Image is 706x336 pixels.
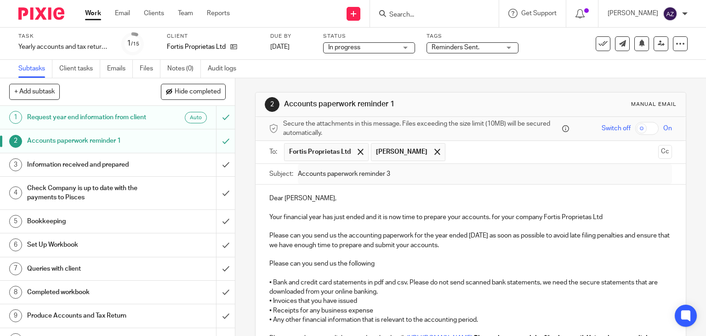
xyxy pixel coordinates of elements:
[376,147,427,156] span: [PERSON_NAME]
[167,60,201,78] a: Notes (0)
[127,38,139,49] div: 1
[27,309,147,323] h1: Produce Accounts and Tax Return
[269,194,672,203] p: Dear [PERSON_NAME],
[9,238,22,251] div: 6
[27,214,147,228] h1: Bookkeeping
[9,84,60,99] button: + Add subtask
[269,147,279,156] label: To:
[269,315,672,324] p: • Any other financial information that is relevant to the accounting period.
[269,296,672,306] p: • Invoices that you have issued
[178,9,193,18] a: Team
[59,60,100,78] a: Client tasks
[269,231,672,250] p: Please can you send us the accounting paperwork for the year ended [DATE] as soon as possible to ...
[388,11,471,19] input: Search
[208,60,243,78] a: Audit logs
[27,134,147,148] h1: Accounts paperwork reminder 1
[175,88,221,96] span: Hide completed
[144,9,164,18] a: Clients
[663,124,672,133] span: On
[284,99,490,109] h1: Accounts paperwork reminder 1
[269,169,293,179] label: Subject:
[602,124,631,133] span: Switch off
[328,44,360,51] span: In progress
[9,286,22,299] div: 8
[9,262,22,275] div: 7
[207,9,230,18] a: Reports
[85,9,101,18] a: Work
[161,84,226,99] button: Hide completed
[427,33,518,40] label: Tags
[9,111,22,124] div: 1
[283,119,560,138] span: Secure the attachments in this message. Files exceeding the size limit (10MB) will be secured aut...
[663,6,678,21] img: svg%3E
[27,262,147,276] h1: Queries with client
[167,42,226,52] p: Fortis Proprietas Ltd
[27,238,147,252] h1: Set Up Workbook
[265,97,279,112] div: 2
[432,44,479,51] span: Reminders Sent.
[18,7,64,20] img: Pixie
[269,259,672,268] p: Please can you send us the following
[269,278,672,297] p: • Bank and credit card statements in pdf and csv. Please do not send scanned bank statements, we ...
[27,181,147,205] h1: Check Company is up to date with the payments to Pisces
[131,41,139,46] small: /15
[9,309,22,322] div: 9
[9,135,22,148] div: 2
[631,101,677,108] div: Manual email
[27,285,147,299] h1: Completed workbook
[167,33,259,40] label: Client
[521,10,557,17] span: Get Support
[115,9,130,18] a: Email
[9,186,22,199] div: 4
[289,147,351,156] span: Fortis Proprietas Ltd
[185,112,207,123] div: Auto
[9,215,22,228] div: 5
[270,33,312,40] label: Due by
[269,213,672,222] p: Your financial year has just ended and it is now time to prepare your accounts. for your company ...
[27,110,147,124] h1: Request year end information from client
[18,42,110,52] div: Yearly accounts and tax return - Automatic - [DATE]
[27,158,147,172] h1: Information received and prepared
[323,33,415,40] label: Status
[9,158,22,171] div: 3
[107,60,133,78] a: Emails
[658,145,672,159] button: Cc
[18,33,110,40] label: Task
[270,44,290,50] span: [DATE]
[269,306,672,315] p: • Receipts for any business expense
[18,42,110,52] div: Yearly accounts and tax return - Automatic - December 2024
[140,60,160,78] a: Files
[608,9,658,18] p: [PERSON_NAME]
[18,60,52,78] a: Subtasks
